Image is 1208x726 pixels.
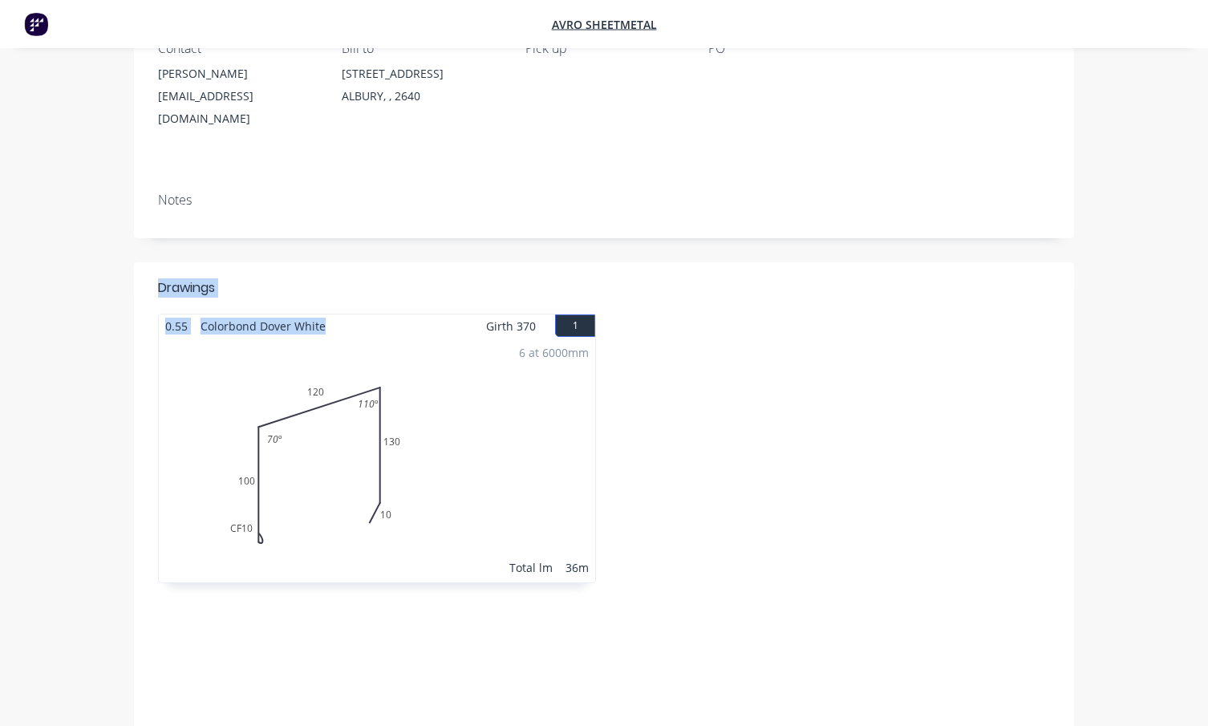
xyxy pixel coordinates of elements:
[158,278,215,298] div: Drawings
[342,41,500,56] div: Bill to
[342,85,500,107] div: ALBURY, , 2640
[158,63,316,130] div: [PERSON_NAME][EMAIL_ADDRESS][DOMAIN_NAME]
[159,314,194,338] span: 0.55
[509,559,553,576] div: Total lm
[158,85,316,130] div: [EMAIL_ADDRESS][DOMAIN_NAME]
[158,63,316,85] div: [PERSON_NAME]
[342,63,500,85] div: [STREET_ADDRESS]
[555,314,595,337] button: 1
[158,41,316,56] div: Contact
[708,41,866,56] div: PO
[158,193,1050,208] div: Notes
[24,12,48,36] img: Factory
[159,338,595,582] div: 0CF101001201301070º110º6 at 6000mmTotal lm36m
[342,63,500,114] div: [STREET_ADDRESS]ALBURY, , 2640
[519,344,589,361] div: 6 at 6000mm
[552,17,657,32] a: Avro Sheetmetal
[565,559,589,576] div: 36m
[194,314,332,338] span: Colorbond Dover White
[486,314,536,338] span: Girth 370
[525,41,683,56] div: Pick up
